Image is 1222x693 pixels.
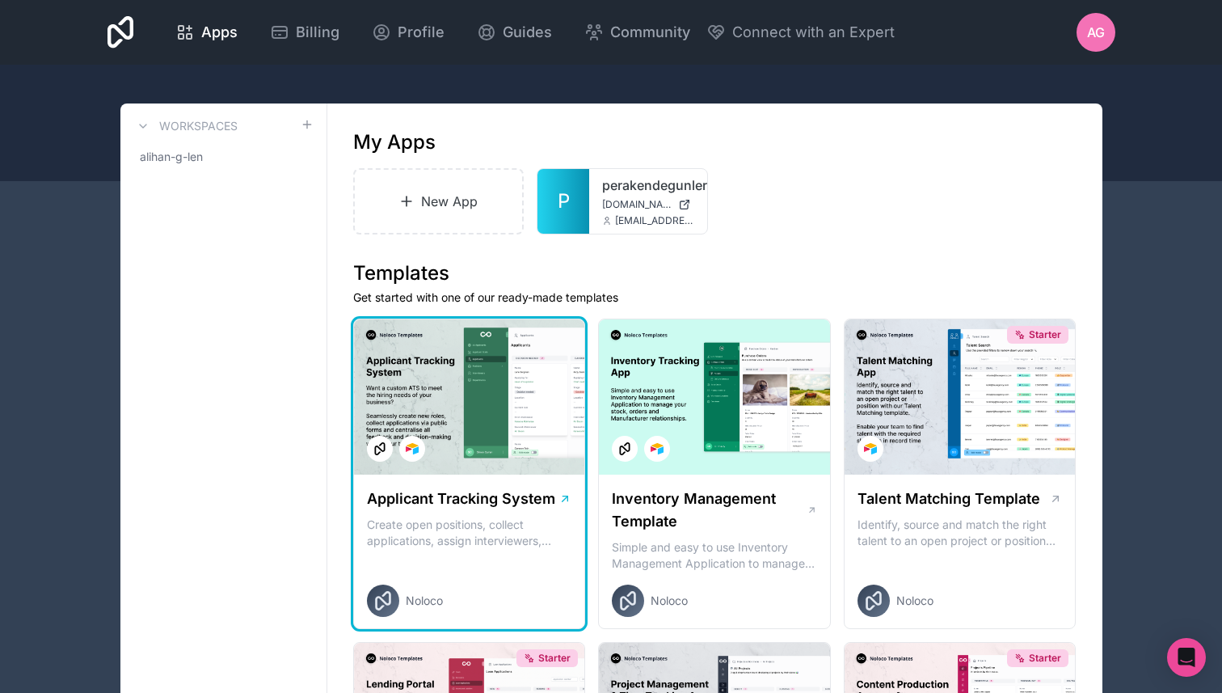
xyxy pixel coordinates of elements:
a: Billing [257,15,352,50]
span: [EMAIL_ADDRESS][DOMAIN_NAME] [615,214,694,227]
span: Starter [1029,328,1061,341]
a: P [537,169,589,234]
div: Open Intercom Messenger [1167,638,1206,677]
a: alihan-g-len [133,142,314,171]
h1: My Apps [353,129,436,155]
span: Apps [201,21,238,44]
span: Billing [296,21,339,44]
h1: Talent Matching Template [858,488,1040,510]
span: Noloco [651,593,688,609]
h1: Templates [353,260,1077,286]
img: Airtable Logo [651,442,664,455]
span: Connect with an Expert [732,21,895,44]
p: Create open positions, collect applications, assign interviewers, centralise candidate feedback a... [367,517,572,549]
a: Workspaces [133,116,238,136]
a: Apps [162,15,251,50]
a: Guides [464,15,565,50]
img: Airtable Logo [406,442,419,455]
span: Community [610,21,690,44]
a: New App [353,168,525,235]
span: alihan-g-len [140,149,203,165]
button: Connect with an Expert [706,21,895,44]
a: Profile [359,15,457,50]
img: Airtable Logo [864,442,877,455]
p: Simple and easy to use Inventory Management Application to manage your stock, orders and Manufact... [612,539,817,572]
span: Profile [398,21,445,44]
h3: Workspaces [159,118,238,134]
a: [DOMAIN_NAME] [602,198,694,211]
span: Noloco [896,593,933,609]
h1: Inventory Management Template [612,488,806,533]
span: AG [1087,23,1105,42]
h1: Applicant Tracking System [367,488,555,510]
a: Community [571,15,703,50]
p: Get started with one of our ready-made templates [353,289,1077,306]
a: perakendegunleri [602,175,694,195]
span: Guides [503,21,552,44]
p: Identify, source and match the right talent to an open project or position with our Talent Matchi... [858,517,1063,549]
span: Starter [1029,652,1061,665]
span: [DOMAIN_NAME] [602,198,672,211]
span: P [558,188,570,214]
span: Starter [538,652,571,665]
span: Noloco [406,593,443,609]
